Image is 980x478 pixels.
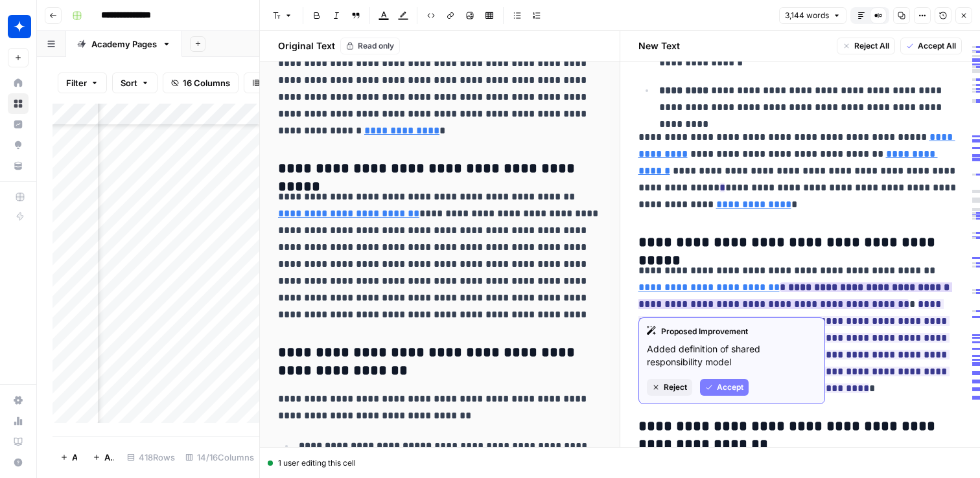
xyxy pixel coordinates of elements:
button: Filter [58,73,107,93]
a: Home [8,73,29,93]
span: Reject [664,381,687,393]
img: Wiz Logo [8,15,31,38]
a: Your Data [8,155,29,176]
button: Workspace: Wiz [8,10,29,43]
a: Settings [8,390,29,411]
a: Browse [8,93,29,114]
p: Added definition of shared responsibility model [647,343,817,369]
button: Sort [112,73,157,93]
div: 418 Rows [122,447,180,468]
span: Reject All [854,40,889,52]
a: Academy Pages [66,31,182,57]
button: Accept All [900,38,962,54]
span: Filter [66,76,87,89]
button: Add Row [52,447,85,468]
a: Insights [8,114,29,135]
span: 3,144 words [785,10,829,21]
a: Opportunities [8,135,29,155]
div: 1 user editing this cell [268,457,972,469]
button: Reject All [837,38,895,54]
h2: Original Text [270,40,335,52]
a: Usage [8,411,29,431]
button: Accept [700,379,749,396]
a: Learning Hub [8,431,29,452]
button: Help + Support [8,452,29,473]
button: 16 Columns [163,73,239,93]
div: Academy Pages [91,38,157,51]
span: Add 10 Rows [104,451,114,464]
span: Accept [717,381,743,393]
h2: New Text [638,40,680,52]
button: Reject [647,379,692,396]
span: Add Row [72,451,77,464]
span: Accept All [918,40,956,52]
span: Read only [358,40,394,52]
button: Add 10 Rows [85,447,122,468]
div: Proposed Improvement [647,326,817,337]
div: 14/16 Columns [180,447,259,468]
button: 3,144 words [779,7,846,24]
span: 16 Columns [183,76,230,89]
span: Sort [121,76,137,89]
